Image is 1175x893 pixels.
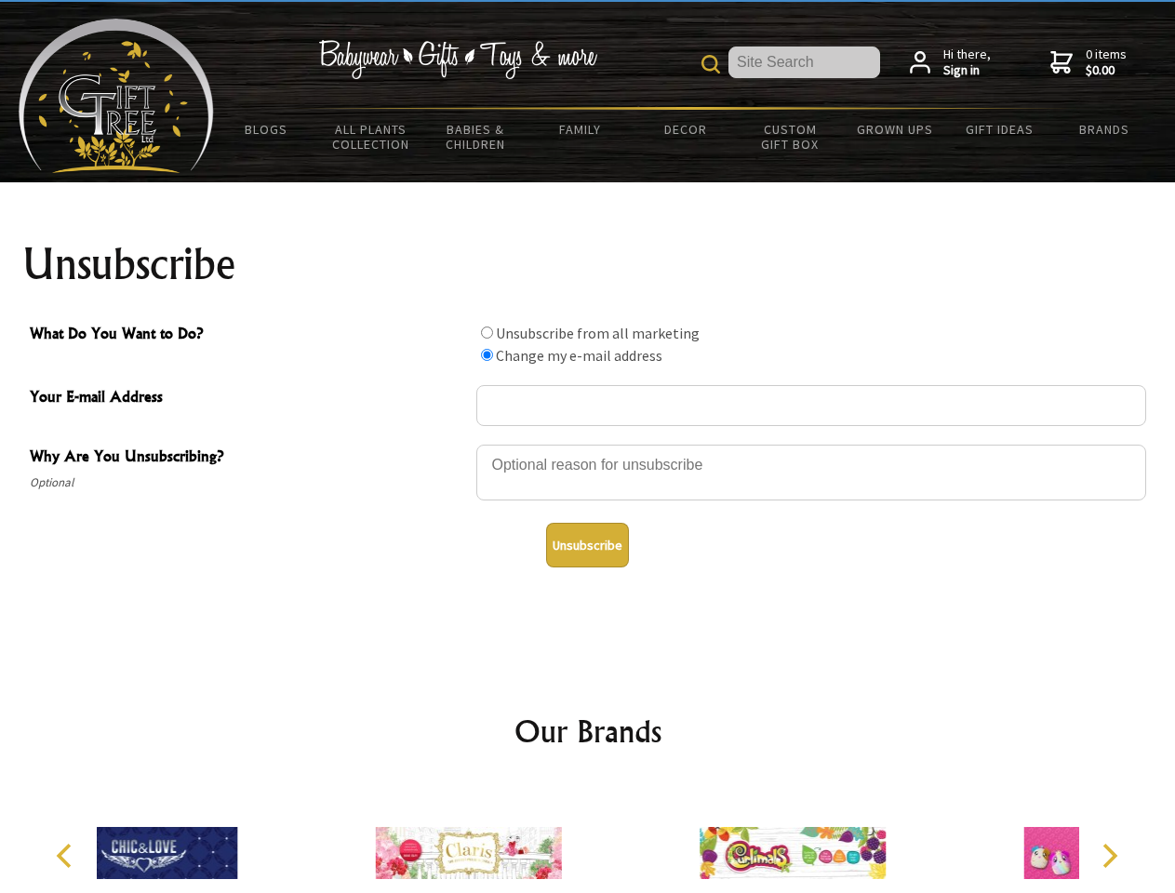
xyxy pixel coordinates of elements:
textarea: Why Are You Unsubscribing? [476,445,1146,500]
span: Hi there, [943,47,991,79]
img: Babyware - Gifts - Toys and more... [19,19,214,173]
img: product search [701,55,720,73]
img: Babywear - Gifts - Toys & more [318,40,597,79]
input: What Do You Want to Do? [481,327,493,339]
h1: Unsubscribe [22,242,1154,287]
a: Family [528,110,634,149]
a: Custom Gift Box [738,110,843,164]
input: Your E-mail Address [476,385,1146,426]
span: 0 items [1086,46,1127,79]
a: 0 items$0.00 [1050,47,1127,79]
a: Hi there,Sign in [910,47,991,79]
a: Brands [1052,110,1157,149]
span: Why Are You Unsubscribing? [30,445,467,472]
label: Change my e-mail address [496,346,662,365]
span: What Do You Want to Do? [30,322,467,349]
a: Grown Ups [842,110,947,149]
strong: $0.00 [1086,62,1127,79]
input: Site Search [728,47,880,78]
input: What Do You Want to Do? [481,349,493,361]
span: Optional [30,472,467,494]
a: Babies & Children [423,110,528,164]
strong: Sign in [943,62,991,79]
button: Unsubscribe [546,523,629,567]
span: Your E-mail Address [30,385,467,412]
a: Decor [633,110,738,149]
button: Previous [47,835,87,876]
a: All Plants Collection [319,110,424,164]
label: Unsubscribe from all marketing [496,324,700,342]
button: Next [1088,835,1129,876]
a: Gift Ideas [947,110,1052,149]
a: BLOGS [214,110,319,149]
h2: Our Brands [37,709,1139,753]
